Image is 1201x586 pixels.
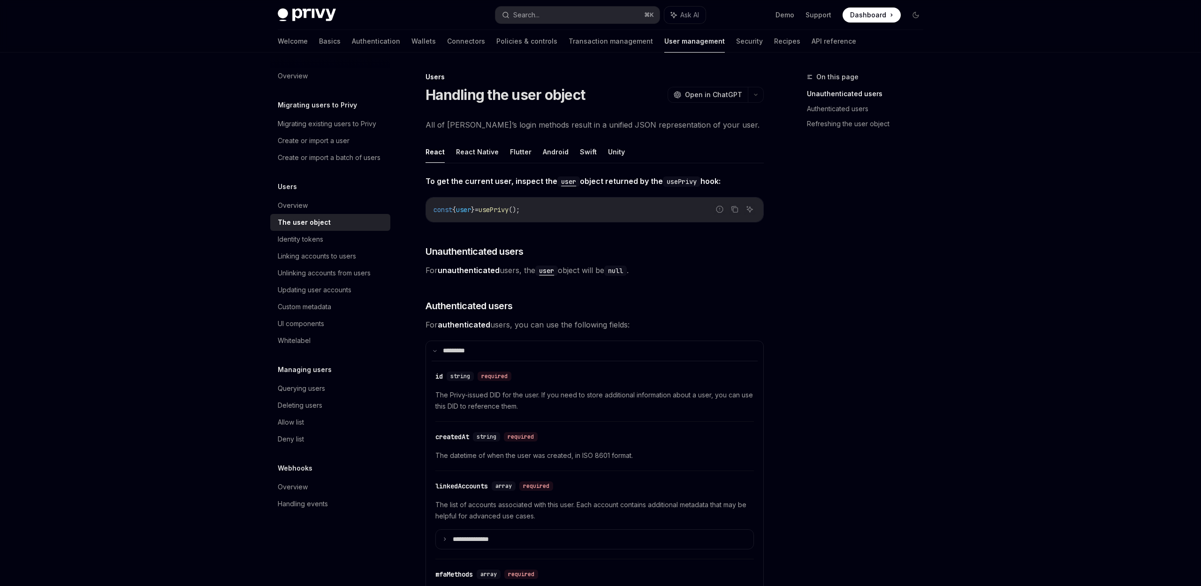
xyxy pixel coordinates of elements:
[438,266,500,275] strong: unauthenticated
[471,205,475,214] span: }
[270,197,390,214] a: Overview
[278,217,331,228] div: The user object
[278,364,332,375] h5: Managing users
[270,231,390,248] a: Identity tokens
[270,479,390,495] a: Overview
[435,432,469,441] div: createdAt
[270,248,390,265] a: Linking accounts to users
[270,332,390,349] a: Whitelabel
[664,7,706,23] button: Ask AI
[736,30,763,53] a: Security
[816,71,859,83] span: On this page
[319,30,341,53] a: Basics
[278,267,371,279] div: Unlinking accounts from users
[278,8,336,22] img: dark logo
[435,499,754,522] span: The list of accounts associated with this user. Each account contains additional metadata that ma...
[569,30,653,53] a: Transaction management
[278,417,304,428] div: Allow list
[477,433,496,441] span: string
[270,149,390,166] a: Create or import a batch of users
[908,8,923,23] button: Toggle dark mode
[435,372,443,381] div: id
[278,30,308,53] a: Welcome
[850,10,886,20] span: Dashboard
[270,397,390,414] a: Deleting users
[510,141,532,163] button: Flutter
[278,498,328,510] div: Handling events
[270,380,390,397] a: Querying users
[478,372,511,381] div: required
[426,245,524,258] span: Unauthenticated users
[270,265,390,282] a: Unlinking accounts from users
[480,571,497,578] span: array
[278,400,322,411] div: Deleting users
[714,203,726,215] button: Report incorrect code
[426,72,764,82] div: Users
[270,298,390,315] a: Custom metadata
[278,434,304,445] div: Deny list
[426,299,513,312] span: Authenticated users
[278,99,357,111] h5: Migrating users to Privy
[812,30,856,53] a: API reference
[435,481,488,491] div: linkedAccounts
[557,176,580,186] a: user
[438,320,490,329] strong: authenticated
[608,141,625,163] button: Unity
[426,264,764,277] span: For users, the object will be .
[744,203,756,215] button: Ask AI
[278,301,331,312] div: Custom metadata
[580,141,597,163] button: Swift
[270,431,390,448] a: Deny list
[426,176,721,186] strong: To get the current user, inspect the object returned by the hook:
[352,30,400,53] a: Authentication
[278,181,297,192] h5: Users
[435,570,473,579] div: mfaMethods
[433,205,452,214] span: const
[426,86,585,103] h1: Handling the user object
[278,335,311,346] div: Whitelabel
[270,414,390,431] a: Allow list
[513,9,540,21] div: Search...
[278,383,325,394] div: Querying users
[495,482,512,490] span: array
[509,205,520,214] span: ();
[447,30,485,53] a: Connectors
[270,214,390,231] a: The user object
[278,318,324,329] div: UI components
[426,118,764,131] span: All of [PERSON_NAME]’s login methods result in a unified JSON representation of your user.
[557,176,580,187] code: user
[278,251,356,262] div: Linking accounts to users
[729,203,741,215] button: Copy the contents from the code block
[270,115,390,132] a: Migrating existing users to Privy
[775,10,794,20] a: Demo
[426,318,764,331] span: For users, you can use the following fields:
[680,10,699,20] span: Ask AI
[774,30,800,53] a: Recipes
[452,205,456,214] span: {
[278,200,308,211] div: Overview
[435,450,754,461] span: The datetime of when the user was created, in ISO 8601 format.
[535,266,558,276] code: user
[806,10,831,20] a: Support
[278,135,350,146] div: Create or import a user
[535,266,558,275] a: user
[411,30,436,53] a: Wallets
[807,116,931,131] a: Refreshing the user object
[270,315,390,332] a: UI components
[270,495,390,512] a: Handling events
[685,90,742,99] span: Open in ChatGPT
[475,205,479,214] span: =
[843,8,901,23] a: Dashboard
[807,86,931,101] a: Unauthenticated users
[270,282,390,298] a: Updating user accounts
[278,152,380,163] div: Create or import a batch of users
[644,11,654,19] span: ⌘ K
[495,7,660,23] button: Search...⌘K
[278,70,308,82] div: Overview
[278,481,308,493] div: Overview
[604,266,627,276] code: null
[278,463,312,474] h5: Webhooks
[519,481,553,491] div: required
[543,141,569,163] button: Android
[450,373,470,380] span: string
